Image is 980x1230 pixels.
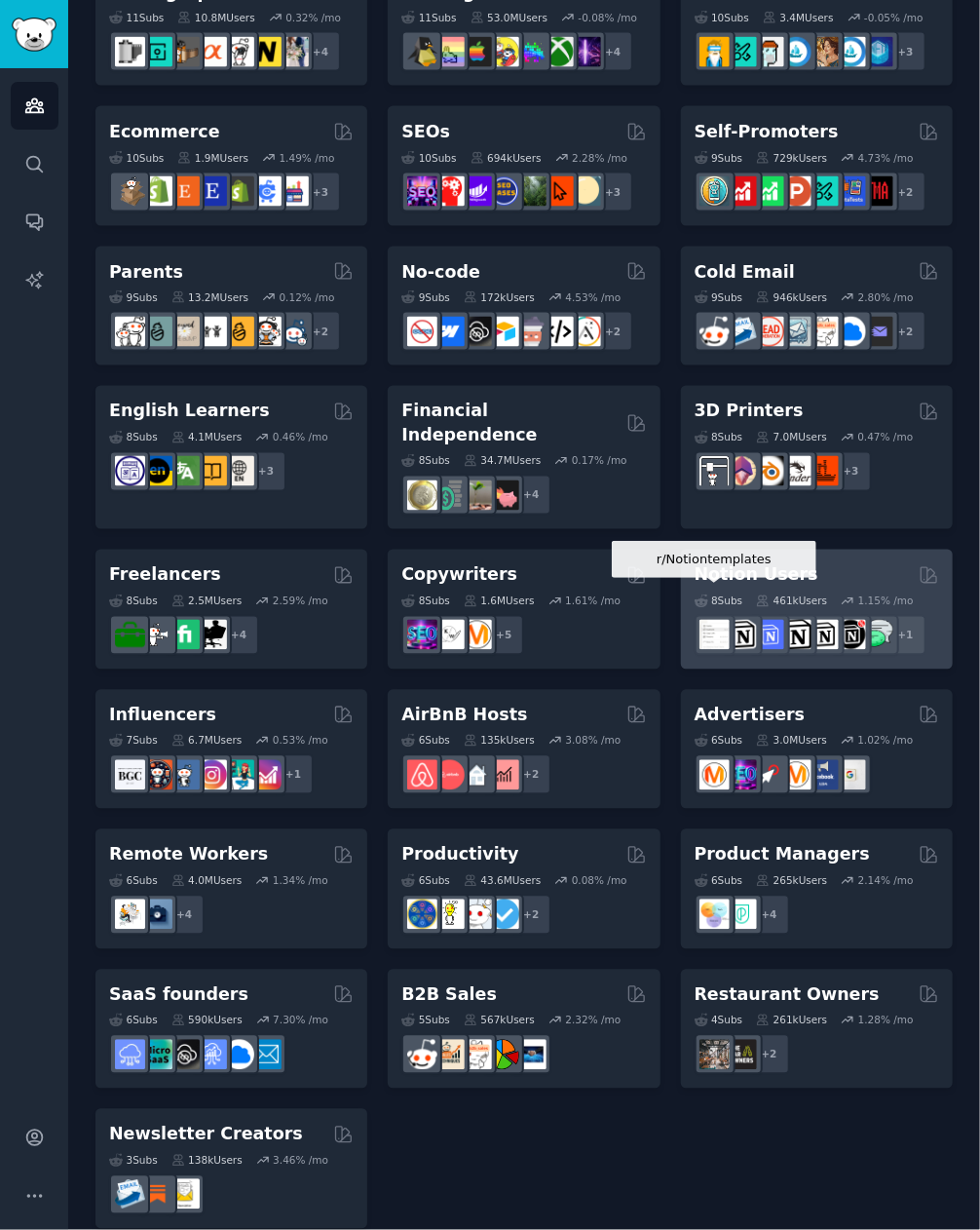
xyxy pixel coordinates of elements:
h2: Newsletter Creators [109,1123,303,1147]
div: 8 Sub s [109,431,158,444]
img: ecommercemarketing [251,176,282,207]
img: selfpromotion [754,176,784,207]
div: 3 Sub s [109,1154,158,1168]
h2: Copywriters [401,563,517,588]
img: BestNotionTemplates [836,620,866,650]
h2: AirBnB Hosts [401,704,527,728]
img: macgaming [462,37,492,67]
img: shopify [142,176,172,207]
img: InstagramMarketing [197,760,227,790]
img: b2b_sales [462,1040,492,1070]
div: 4.73 % /mo [858,151,914,165]
div: + 2 [510,895,551,936]
div: + 3 [300,172,341,212]
div: 946k Users [756,290,827,304]
div: 1.28 % /mo [858,1014,914,1027]
img: ProductManagement [699,900,730,930]
img: GamerPals [489,37,519,67]
div: 10.8M Users [177,11,254,24]
img: NotionPromote [863,620,893,650]
img: alphaandbetausers [809,176,839,207]
img: CozyGamers [434,37,465,67]
h2: Cold Email [695,260,795,285]
div: 3.4M Users [763,11,834,24]
div: 34.7M Users [464,454,541,468]
img: NFTMarketplace [727,37,757,67]
img: NoCodeMovement [544,317,574,347]
img: EnglishLearning [142,456,172,486]
img: dropship [115,176,145,207]
div: + 4 [510,475,551,516]
img: advertising [781,760,811,790]
div: + 3 [592,172,633,212]
div: 261k Users [756,1014,827,1027]
div: 9 Sub s [401,290,450,304]
div: 6 Sub s [695,734,743,748]
div: 13.2M Users [171,290,248,304]
img: canon [224,37,254,67]
div: + 4 [164,895,205,936]
h2: SaaS founders [109,983,248,1008]
h2: English Learners [109,400,270,424]
div: 43.6M Users [464,874,541,888]
img: RemoteJobs [115,900,145,930]
div: 3.08 % /mo [566,734,622,748]
img: NFTExchange [699,37,730,67]
img: B2BSaaS [224,1040,254,1070]
img: content_marketing [462,620,492,650]
img: youtubepromotion [727,176,757,207]
div: 265k Users [756,874,827,888]
img: EmailOutreach [863,317,893,347]
img: nocodelowcode [516,317,547,347]
img: microsaas [142,1040,172,1070]
div: 0.47 % /mo [858,431,914,444]
div: 3.0M Users [756,734,827,748]
img: beyondthebump [170,317,200,347]
div: 9 Sub s [695,151,743,165]
img: Emailmarketing [727,317,757,347]
h2: SEOs [401,120,450,144]
img: getdisciplined [489,900,519,930]
div: + 3 [245,451,286,492]
img: WeddingPhotography [279,37,309,67]
div: + 3 [831,451,872,492]
img: freelance_forhire [142,620,172,650]
div: 6 Sub s [401,734,450,748]
img: EtsySellers [197,176,227,207]
img: AirBnBInvesting [489,760,519,790]
img: influencermarketing [224,760,254,790]
div: 567k Users [464,1014,535,1027]
img: sales [699,317,730,347]
img: B2BSales [489,1040,519,1070]
img: coldemail [781,317,811,347]
img: FinancialPlanning [434,480,465,511]
div: 10 Sub s [401,151,456,165]
div: 11 Sub s [401,11,456,24]
h2: Notion Users [695,563,818,588]
div: 135k Users [464,734,535,748]
div: 7.0M Users [756,431,827,444]
div: 6 Sub s [401,874,450,888]
img: AppIdeas [699,176,730,207]
div: + 4 [749,895,790,936]
img: KeepWriting [434,620,465,650]
div: 2.28 % /mo [572,151,627,165]
div: + 1 [886,615,926,656]
img: language_exchange [170,456,200,486]
img: rentalproperties [462,760,492,790]
div: 694k Users [471,151,542,165]
img: SEO_cases [489,176,519,207]
img: Parents [279,317,309,347]
div: + 3 [886,31,926,72]
img: SaaS_Email_Marketing [251,1040,282,1070]
img: productivity [462,900,492,930]
img: FreeNotionTemplates [754,620,784,650]
h2: Freelancers [109,563,221,588]
h2: Advertisers [695,704,806,728]
div: 2.32 % /mo [566,1014,622,1027]
img: Fire [462,480,492,511]
div: 10 Sub s [109,151,164,165]
img: B2BSaaS [836,317,866,347]
div: 6.7M Users [171,734,243,748]
img: Etsy [170,176,200,207]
